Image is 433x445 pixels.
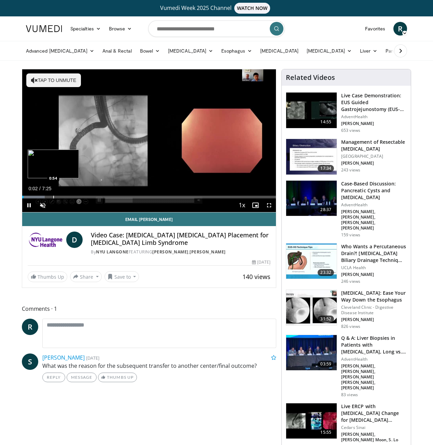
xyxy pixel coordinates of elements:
button: Pause [22,198,36,212]
a: Esophagus [217,44,256,58]
p: AdventHealth [341,202,407,208]
a: Vumedi Week 2025 ChannelWATCH NOW [27,3,406,14]
p: AdventHealth [341,114,407,120]
a: Thumbs Up [28,272,67,282]
p: [PERSON_NAME] [341,161,407,166]
a: Reply [42,373,65,382]
h3: Live Case Demonstration: EUS Guided Gastrojejunostomy (EUS-GJ) for G… [341,92,407,113]
a: R [22,319,38,335]
button: Fullscreen [262,198,276,212]
p: [PERSON_NAME] [341,121,407,126]
img: 8bcb2e20-5971-4816-bd6d-37851018c646.150x105_q85_crop-smart_upscale.jpg [286,244,337,279]
img: VuMedi Logo [26,25,62,32]
video-js: Video Player [22,69,276,212]
button: Unmute [36,198,50,212]
small: [DATE] [86,355,99,361]
p: [PERSON_NAME] [341,317,407,322]
span: 7:25 [42,186,51,191]
p: UCLA Health [341,265,407,270]
button: Tap to unmute [26,73,81,87]
a: 31:52 [MEDICAL_DATA]: Ease Your Way Down the Esophagus Cleveland Clinic - Digestive Disease Insti... [286,290,407,329]
p: 246 views [341,279,360,284]
img: 5d7def35-d6b0-4233-88b9-ad566ad442c3.150x105_q85_crop-smart_upscale.jpg [286,93,337,128]
div: By FEATURING , [91,249,270,255]
button: Playback Rate [235,198,249,212]
a: Favorites [361,22,389,36]
img: 3616e224-a335-4524-9890-8ced478f8f4e.150x105_q85_crop-smart_upscale.jpg [286,335,337,371]
button: Enable picture-in-picture mode [249,198,262,212]
p: Cleveland Clinic - Digestive Disease Institute [341,305,407,316]
a: Advanced [MEDICAL_DATA] [22,44,98,58]
p: AdventHealth [341,357,407,362]
p: 243 views [341,167,360,173]
span: 31:52 [318,316,334,322]
a: Specialties [66,22,105,36]
button: Save to [104,271,139,282]
a: Browse [105,22,136,36]
p: 653 views [341,128,360,133]
a: 03:59 Q & A: Liver Biopsies in Patients with [MEDICAL_DATA], Long vs. Short Wire … AdventHealth [... [286,335,407,398]
h3: Who Wants a Percutaneous Drain?! [MEDICAL_DATA] Biliary Drainage Techniq… [341,243,407,264]
h3: Case-Based Discussion: Pancreatic Cysts and [MEDICAL_DATA] [341,180,407,201]
p: 83 views [341,392,358,398]
h4: Related Videos [286,73,335,82]
span: 17:34 [318,165,334,172]
a: 14:55 Live Case Demonstration: EUS Guided Gastrojejunostomy (EUS-GJ) for G… AdventHealth [PERSON_... [286,92,407,133]
p: [PERSON_NAME], [PERSON_NAME], [PERSON_NAME], [PERSON_NAME] [341,209,407,231]
p: 826 views [341,324,360,329]
img: NYU Langone [28,232,64,248]
a: [PERSON_NAME] [42,354,85,361]
a: [MEDICAL_DATA] [256,44,303,58]
a: NYU Langone [96,249,129,255]
span: 0:02 [28,186,38,191]
span: 28:37 [318,206,334,213]
p: Cedars Sinai [341,425,407,430]
div: [DATE] [252,259,270,265]
span: 14:55 [318,119,334,125]
a: Anal & Rectal [98,44,136,58]
h3: Management of Resectable [MEDICAL_DATA] [341,139,407,152]
a: 28:37 Case-Based Discussion: Pancreatic Cysts and [MEDICAL_DATA] AdventHealth [PERSON_NAME], [PER... [286,180,407,238]
span: / [39,186,41,191]
span: 15:55 [318,429,334,436]
p: [GEOGRAPHIC_DATA] [341,154,407,159]
p: What was the reason for the subsequent transfer to another center/final outcome? [42,362,276,370]
img: 91af4667-4b46-4fdb-b1b4-1e1a41597bf0.150x105_q85_crop-smart_upscale.jpg [286,181,337,216]
h3: Live ERCP with [MEDICAL_DATA] Change for [MEDICAL_DATA] Patient [341,403,407,423]
div: Progress Bar [22,196,276,198]
h3: Q & A: Liver Biopsies in Patients with [MEDICAL_DATA], Long vs. Short Wire … [341,335,407,355]
a: R [393,22,407,36]
img: d22aadf7-b72b-4161-b08b-84e576ad9478.150x105_q85_crop-smart_upscale.jpg [286,139,337,175]
p: [PERSON_NAME], [PERSON_NAME] Moon, S. Lo [341,432,407,443]
a: Thumbs Up [98,373,137,382]
img: 60f71774-02ea-41d7-b28f-8952c20aa8a5.150x105_q85_crop-smart_upscale.jpg [286,290,337,325]
input: Search topics, interventions [148,20,285,37]
span: Comments 1 [22,304,276,313]
a: Bowel [136,44,164,58]
a: D [66,232,83,248]
a: 23:32 Who Wants a Percutaneous Drain?! [MEDICAL_DATA] Biliary Drainage Techniq… UCLA Health [PERS... [286,243,407,284]
p: [PERSON_NAME] [341,272,407,277]
img: image.jpeg [28,150,79,178]
p: [PERSON_NAME], [PERSON_NAME], [PERSON_NAME] [PERSON_NAME], [PERSON_NAME] [341,363,407,391]
a: 17:34 Management of Resectable [MEDICAL_DATA] [GEOGRAPHIC_DATA] [PERSON_NAME] 243 views [286,139,407,175]
a: [PERSON_NAME] [190,249,226,255]
h3: [MEDICAL_DATA]: Ease Your Way Down the Esophagus [341,290,407,303]
a: Email [PERSON_NAME] [22,212,276,226]
span: 03:59 [318,361,334,367]
a: Message [67,373,97,382]
a: [MEDICAL_DATA] [164,44,217,58]
span: S [22,353,38,370]
a: Liver [356,44,381,58]
button: Share [70,271,102,282]
p: 159 views [341,232,360,238]
span: 140 views [242,273,270,281]
span: WATCH NOW [234,3,270,14]
a: [MEDICAL_DATA] [303,44,356,58]
img: 6ed2a250-3deb-466d-bf2e-32d6ebbc0134.150x105_q85_crop-smart_upscale.jpg [286,403,337,439]
span: 23:32 [318,269,334,276]
h4: Video Case: [MEDICAL_DATA] [MEDICAL_DATA] Placement for [MEDICAL_DATA] Limb Syndrome [91,232,270,246]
